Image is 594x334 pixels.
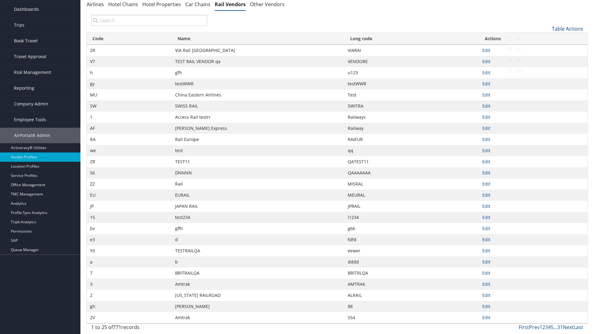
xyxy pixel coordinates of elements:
span: Employee Tools [14,112,46,127]
a: 100 [506,65,588,76]
span: Reporting [14,80,34,96]
span: Company Admin [14,96,48,112]
span: Risk Management [14,65,51,80]
a: 10 [506,34,588,44]
span: Book Travel [14,33,38,49]
a: 50 [506,55,588,65]
span: Dashboards [14,2,39,17]
span: AirPortal® Admin [14,128,50,143]
span: Trips [14,17,24,33]
a: 25 [506,44,588,55]
span: Travel Approval [14,49,46,64]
